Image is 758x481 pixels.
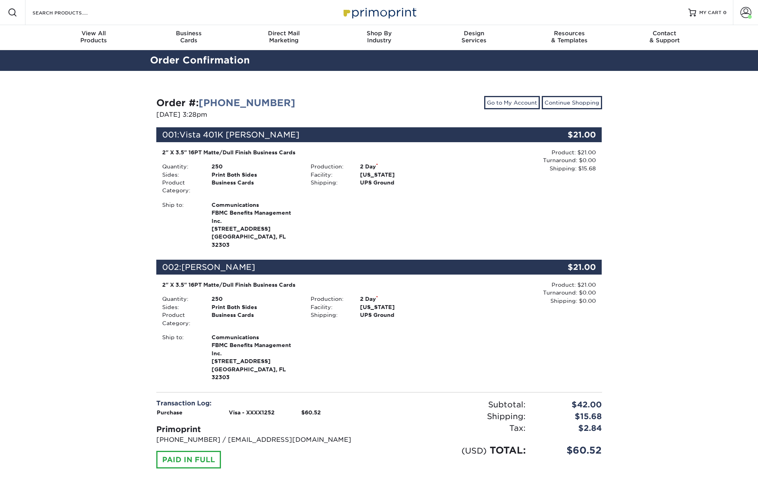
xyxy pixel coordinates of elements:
[453,281,596,305] div: Product: $21.00 Turnaround: $0.00 Shipping: $0.00
[354,179,453,186] div: UPS Ground
[46,25,141,50] a: View AllProducts
[453,148,596,172] div: Product: $21.00 Turnaround: $0.00 Shipping: $15.68
[206,171,305,179] div: Print Both Sides
[157,409,183,416] strong: Purchase
[723,10,727,15] span: 0
[354,171,453,179] div: [US_STATE]
[156,451,221,469] div: PAID IN FULL
[156,127,528,142] div: 001:
[427,30,522,44] div: Services
[331,25,427,50] a: Shop ByIndustry
[141,25,236,50] a: BusinessCards
[212,341,299,357] span: FBMC Benefits Management Inc.
[528,260,602,275] div: $21.00
[162,148,448,156] div: 2" X 3.5" 16PT Matte/Dull Finish Business Cards
[212,209,299,225] span: FBMC Benefits Management Inc.
[305,179,354,186] div: Shipping:
[206,295,305,303] div: 250
[32,8,108,17] input: SEARCH PRODUCTS.....
[206,311,305,327] div: Business Cards
[156,163,206,170] div: Quantity:
[156,399,373,408] div: Transaction Log:
[162,281,448,289] div: 2" X 3.5" 16PT Matte/Dull Finish Business Cards
[305,171,354,179] div: Facility:
[301,409,321,416] strong: $60.52
[340,4,418,21] img: Primoprint
[617,30,712,44] div: & Support
[212,333,299,341] span: Communications
[156,97,295,108] strong: Order #:
[354,311,453,319] div: UPS Ground
[532,410,608,422] div: $15.68
[156,311,206,327] div: Product Category:
[617,30,712,37] span: Contact
[532,422,608,434] div: $2.84
[522,25,617,50] a: Resources& Templates
[181,262,255,272] span: [PERSON_NAME]
[156,333,206,381] div: Ship to:
[331,30,427,44] div: Industry
[427,25,522,50] a: DesignServices
[699,9,722,16] span: MY CART
[156,179,206,195] div: Product Category:
[305,303,354,311] div: Facility:
[379,410,532,422] div: Shipping:
[46,30,141,44] div: Products
[236,30,331,44] div: Marketing
[305,295,354,303] div: Production:
[532,443,608,457] div: $60.52
[156,260,528,275] div: 002:
[522,30,617,44] div: & Templates
[46,30,141,37] span: View All
[212,201,299,248] strong: [GEOGRAPHIC_DATA], FL 32303
[236,25,331,50] a: Direct MailMarketing
[236,30,331,37] span: Direct Mail
[617,25,712,50] a: Contact& Support
[212,357,299,365] span: [STREET_ADDRESS]
[331,30,427,37] span: Shop By
[484,96,540,109] a: Go to My Account
[206,303,305,311] div: Print Both Sides
[461,446,487,456] small: (USD)
[490,445,526,456] span: TOTAL:
[354,295,453,303] div: 2 Day
[212,333,299,380] strong: [GEOGRAPHIC_DATA], FL 32303
[156,303,206,311] div: Sides:
[532,399,608,410] div: $42.00
[522,30,617,37] span: Resources
[354,303,453,311] div: [US_STATE]
[379,399,532,410] div: Subtotal:
[212,225,299,233] span: [STREET_ADDRESS]
[156,110,373,119] p: [DATE] 3:28pm
[199,97,295,108] a: [PHONE_NUMBER]
[156,295,206,303] div: Quantity:
[528,127,602,142] div: $21.00
[156,435,373,445] p: [PHONE_NUMBER] / [EMAIL_ADDRESS][DOMAIN_NAME]
[354,163,453,170] div: 2 Day
[212,201,299,209] span: Communications
[229,409,275,416] strong: Visa - XXXX1252
[542,96,602,109] a: Continue Shopping
[179,130,299,139] span: Vista 401K [PERSON_NAME]
[206,163,305,170] div: 250
[156,201,206,249] div: Ship to:
[141,30,236,37] span: Business
[156,423,373,435] div: Primoprint
[141,30,236,44] div: Cards
[379,422,532,434] div: Tax:
[144,53,614,68] h2: Order Confirmation
[305,163,354,170] div: Production:
[156,171,206,179] div: Sides:
[206,179,305,195] div: Business Cards
[427,30,522,37] span: Design
[305,311,354,319] div: Shipping:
